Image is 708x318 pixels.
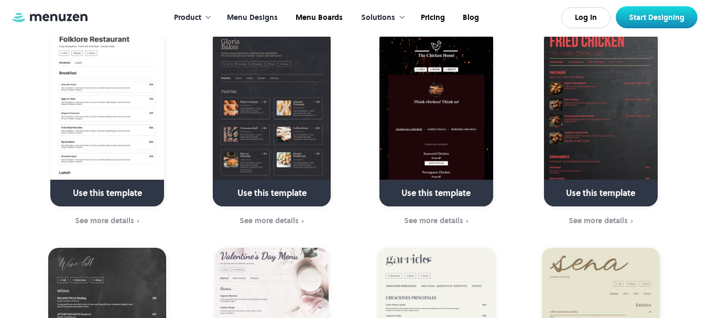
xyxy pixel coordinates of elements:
a: See more details [525,215,677,227]
a: Use this template [544,29,658,206]
a: Use this template [213,29,331,206]
a: Menu Boards [286,2,351,34]
a: See more details [361,215,512,227]
div: Product [164,2,217,34]
div: See more details [404,216,463,225]
div: See more details [75,216,134,225]
a: Use this template [50,29,164,206]
div: Product [174,12,201,24]
a: Blog [453,2,487,34]
a: See more details [32,215,183,227]
a: Start Designing [616,6,698,28]
div: Solutions [351,2,411,34]
a: See more details [196,215,347,227]
div: Solutions [361,12,395,24]
div: See more details [569,216,628,225]
a: Use this template [379,29,493,206]
a: Pricing [411,2,453,34]
div: See more details [239,216,299,225]
a: Log In [561,7,611,28]
a: Menu Designs [217,2,286,34]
